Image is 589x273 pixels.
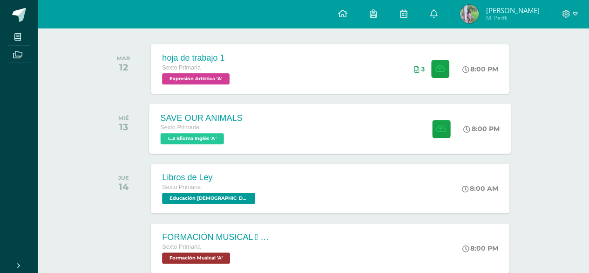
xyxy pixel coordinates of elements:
[462,244,498,252] div: 8:00 PM
[421,65,425,73] span: 3
[162,244,201,250] span: Sexto Primaria
[462,184,498,193] div: 8:00 AM
[486,6,539,15] span: [PERSON_NAME]
[118,175,129,181] div: JUE
[162,252,230,264] span: Formación Musical 'A'
[460,5,479,23] img: b917487cde0d3f56440323a05a79c2ba.png
[117,55,130,62] div: MAR
[162,64,201,71] span: Sexto Primaria
[464,125,500,133] div: 8:00 PM
[118,181,129,192] div: 14
[162,193,255,204] span: Educación Cristiana 'A'
[162,73,230,84] span: Expresión Artística 'A'
[162,173,257,182] div: Libros de Ley
[161,113,243,123] div: SAVE OUR ANIMALS
[162,184,201,190] span: Sexto Primaria
[161,124,199,131] span: Sexto Primaria
[118,115,129,121] div: MIÉ
[414,65,425,73] div: Archivos entregados
[162,53,232,63] div: hoja de trabajo 1
[161,133,224,144] span: L.3 Idioma Inglés 'A'
[118,121,129,133] div: 13
[486,14,539,22] span: Mi Perfil
[462,65,498,73] div: 8:00 PM
[117,62,130,73] div: 12
[162,232,274,242] div: FORMACIÓN MUSICAL  ALTERACIONES SIMPLES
